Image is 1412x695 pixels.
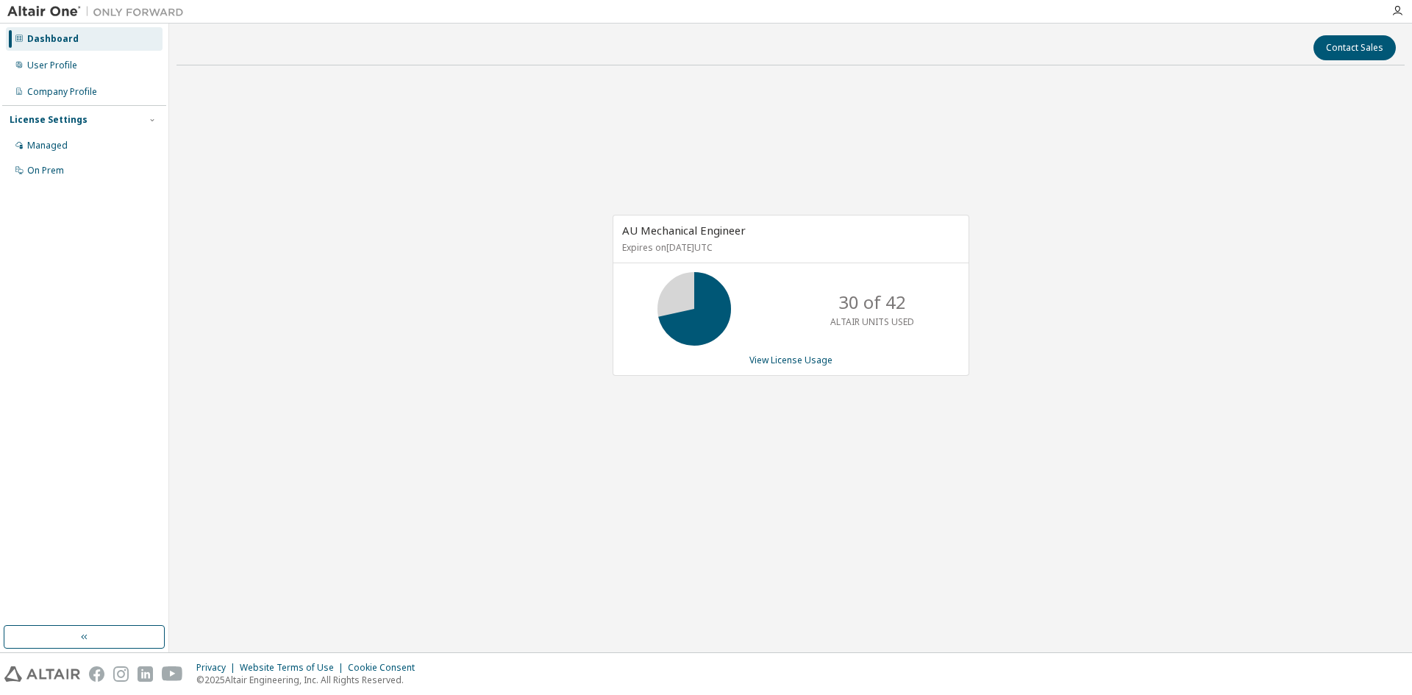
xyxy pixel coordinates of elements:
img: linkedin.svg [138,666,153,682]
p: © 2025 Altair Engineering, Inc. All Rights Reserved. [196,674,424,686]
p: 30 of 42 [838,290,906,315]
div: On Prem [27,165,64,177]
div: Company Profile [27,86,97,98]
img: youtube.svg [162,666,183,682]
a: View License Usage [749,354,832,366]
div: Website Terms of Use [240,662,348,674]
button: Contact Sales [1313,35,1396,60]
img: facebook.svg [89,666,104,682]
div: Dashboard [27,33,79,45]
div: User Profile [27,60,77,71]
span: AU Mechanical Engineer [622,223,746,238]
p: ALTAIR UNITS USED [830,316,914,328]
img: altair_logo.svg [4,666,80,682]
div: Managed [27,140,68,152]
div: License Settings [10,114,88,126]
img: Altair One [7,4,191,19]
div: Privacy [196,662,240,674]
div: Cookie Consent [348,662,424,674]
img: instagram.svg [113,666,129,682]
p: Expires on [DATE] UTC [622,241,956,254]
